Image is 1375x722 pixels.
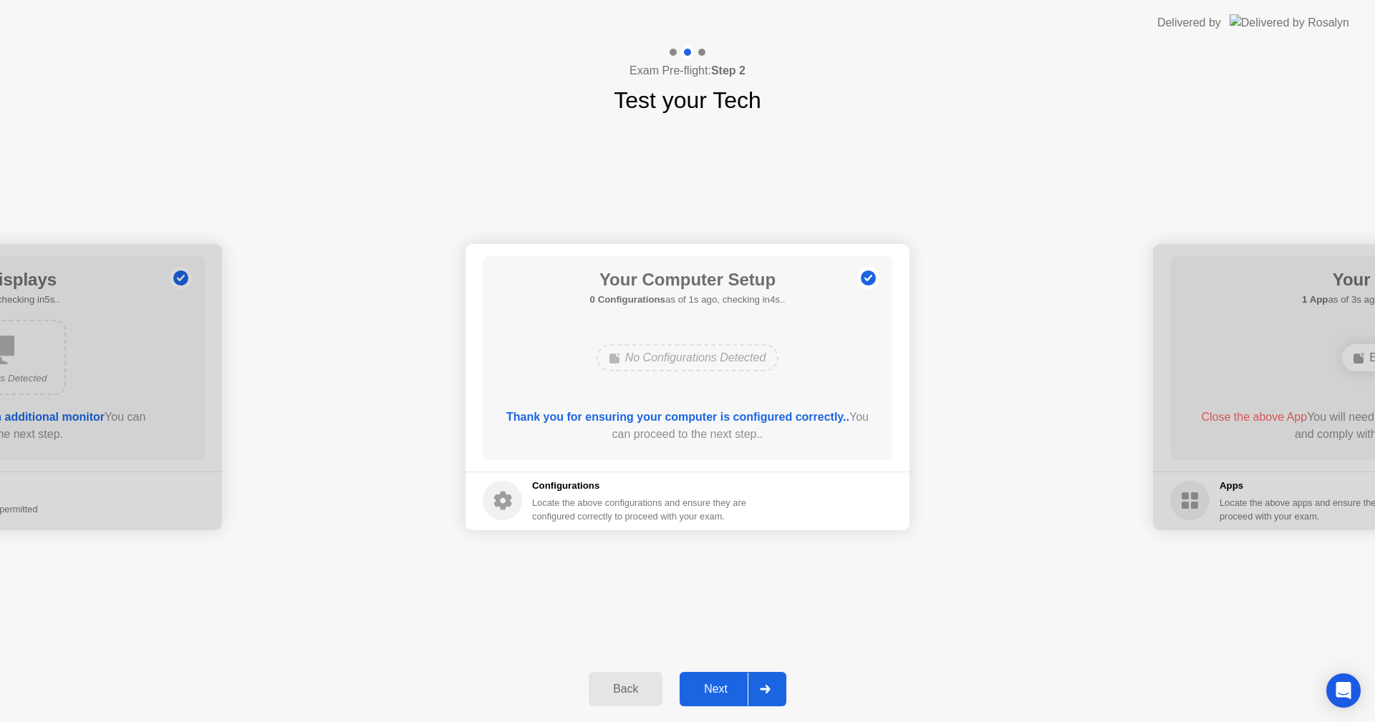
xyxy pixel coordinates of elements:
button: Next [680,672,786,706]
div: Open Intercom Messenger [1326,673,1361,708]
div: Locate the above configurations and ensure they are configured correctly to proceed with your exam. [532,496,749,523]
h5: as of 1s ago, checking in4s.. [590,293,786,307]
b: Step 2 [711,64,746,77]
div: No Configurations Detected [597,344,779,371]
div: Back [593,683,658,696]
div: Next [684,683,748,696]
b: 0 Configurations [590,294,665,305]
h5: Configurations [532,479,749,493]
img: Delivered by Rosalyn [1230,14,1349,31]
h1: Test your Tech [614,83,761,117]
b: Thank you for ensuring your computer is configured correctly.. [506,411,849,423]
div: You can proceed to the next step.. [503,409,872,443]
h1: Your Computer Setup [590,267,786,293]
h4: Exam Pre-flight: [629,62,746,79]
div: Delivered by [1157,14,1221,31]
button: Back [589,672,662,706]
